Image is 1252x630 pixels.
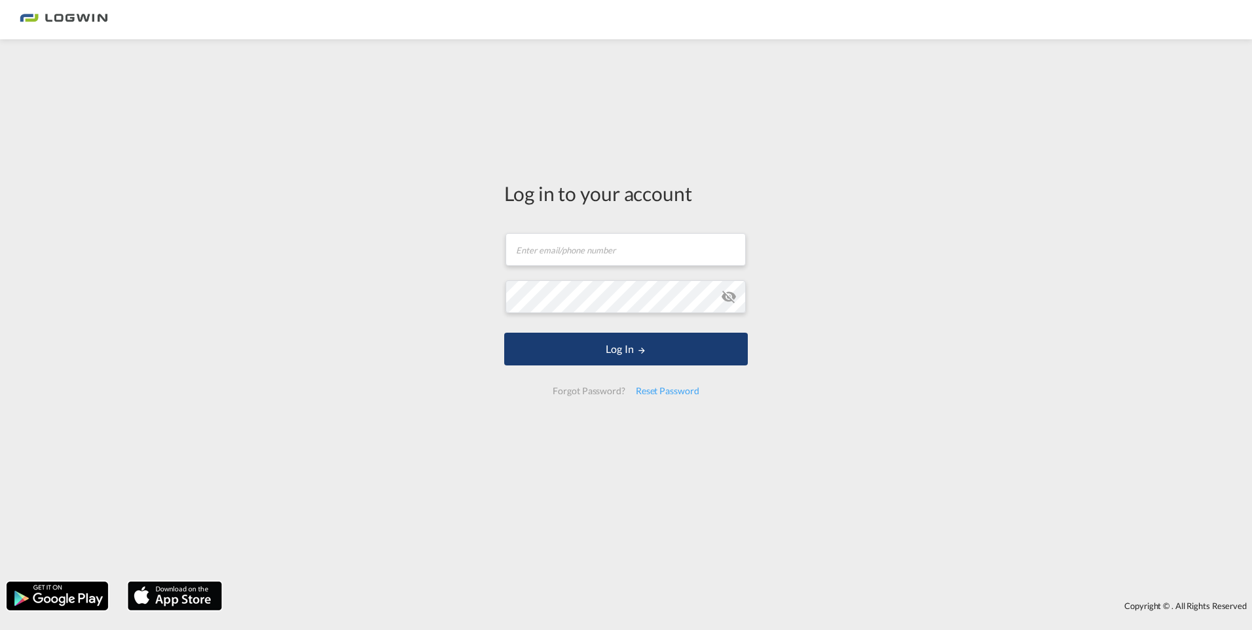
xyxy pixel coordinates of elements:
img: google.png [5,580,109,612]
md-icon: icon-eye-off [721,289,737,305]
button: LOGIN [504,333,748,365]
img: apple.png [126,580,223,612]
input: Enter email/phone number [506,233,746,266]
div: Forgot Password? [547,379,630,403]
div: Reset Password [631,379,705,403]
img: bc73a0e0d8c111efacd525e4c8ad7d32.png [20,5,108,35]
div: Log in to your account [504,179,748,207]
div: Copyright © . All Rights Reserved [229,595,1252,617]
